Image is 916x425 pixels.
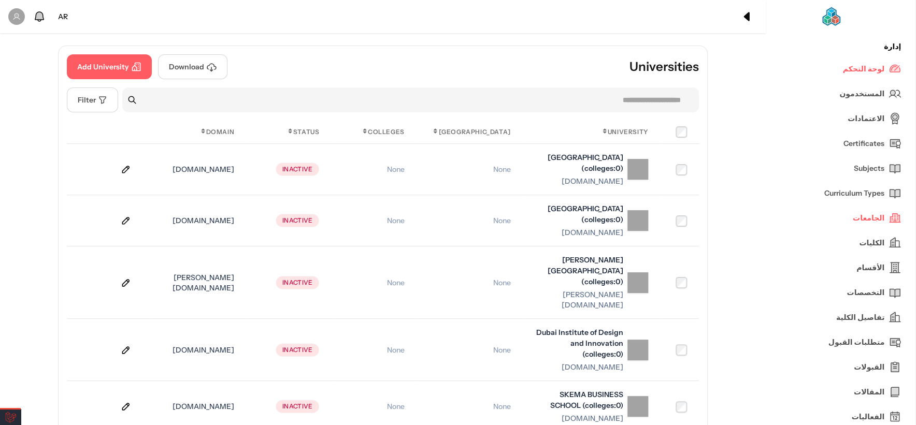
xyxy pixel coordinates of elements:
[828,337,884,348] span: متطلبات القبول
[276,163,319,176] div: Inactive
[536,152,623,174] div: [GEOGRAPHIC_DATA] (colleges:0)
[164,401,234,412] div: [DOMAIN_NAME]
[536,227,623,238] div: [DOMAIN_NAME]
[536,289,623,310] div: [PERSON_NAME][DOMAIN_NAME]
[854,387,884,398] span: المقالات
[780,280,901,305] a: التخصصات
[536,327,623,360] div: Dubai Institute of Design and Innovation (colleges:0)
[853,213,884,224] span: الجامعات
[848,113,884,124] span: الاعتمادات
[259,128,319,136] div: Status
[821,6,903,27] img: Ecme logo
[780,355,901,379] a: القبولات
[276,400,319,413] div: Inactive
[169,62,204,72] span: Download
[774,41,907,52] div: إدارة
[276,276,319,289] div: Inactive
[387,402,405,411] span: None
[854,362,884,373] span: القبولات
[780,230,901,255] a: الكليات
[780,206,901,230] a: الجامعات
[67,87,118,112] button: Filter
[536,255,623,287] div: [PERSON_NAME][GEOGRAPHIC_DATA] (colleges:0)
[430,128,511,136] div: [GEOGRAPHIC_DATA]
[54,7,72,26] div: تغيير اللغة
[158,54,227,79] button: Download
[276,214,319,227] div: Inactive
[780,330,901,355] a: متطلبات القبول
[780,131,901,156] a: Certificates
[780,305,901,330] a: تفاصيل الكلية
[824,188,884,199] span: Curriculum Types
[536,176,623,186] div: [DOMAIN_NAME]
[387,278,405,287] span: None
[387,216,405,225] span: None
[164,345,234,355] div: [DOMAIN_NAME]
[854,163,884,174] span: Subjects
[536,413,623,423] div: [DOMAIN_NAME]
[843,138,884,149] span: Certificates
[629,58,699,75] h3: Universities
[276,343,319,357] div: Inactive
[67,54,152,79] button: Add University
[836,312,884,323] span: تفاصيل الكلية
[536,389,623,411] div: SKEMA BUSINESS SCHOOL (colleges:0)
[780,156,901,181] a: Subjects
[164,215,234,226] div: [DOMAIN_NAME]
[493,278,511,287] span: None
[344,128,404,136] div: Colleges
[493,216,511,225] span: None
[164,164,234,174] div: [DOMAIN_NAME]
[164,272,234,293] div: [PERSON_NAME][DOMAIN_NAME]
[780,255,901,280] a: الأقسام
[839,89,884,99] span: المستخدمون
[536,203,623,225] div: [GEOGRAPHIC_DATA] (colleges:0)
[766,33,915,425] div: scrollable content
[493,165,511,174] span: None
[842,64,884,75] span: لوحة التحكم
[387,165,405,174] span: None
[493,402,511,411] span: None
[780,106,901,131] a: الاعتمادات
[536,362,623,372] div: [DOMAIN_NAME]
[536,128,648,136] div: University
[780,379,901,404] a: المقالات
[851,412,884,422] span: الفعاليات
[77,62,129,72] span: Add University
[780,181,901,206] a: Curriculum Types
[780,56,901,81] a: لوحة التحكم
[737,6,757,27] div: طي الشريط الجانبي
[493,345,511,355] span: None
[780,81,901,106] a: المستخدمون
[387,345,405,355] span: None
[859,238,884,248] span: الكليات
[856,262,884,273] span: الأقسام
[164,128,234,136] div: Domain
[78,95,96,106] span: Filter
[847,287,884,298] span: التخصصات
